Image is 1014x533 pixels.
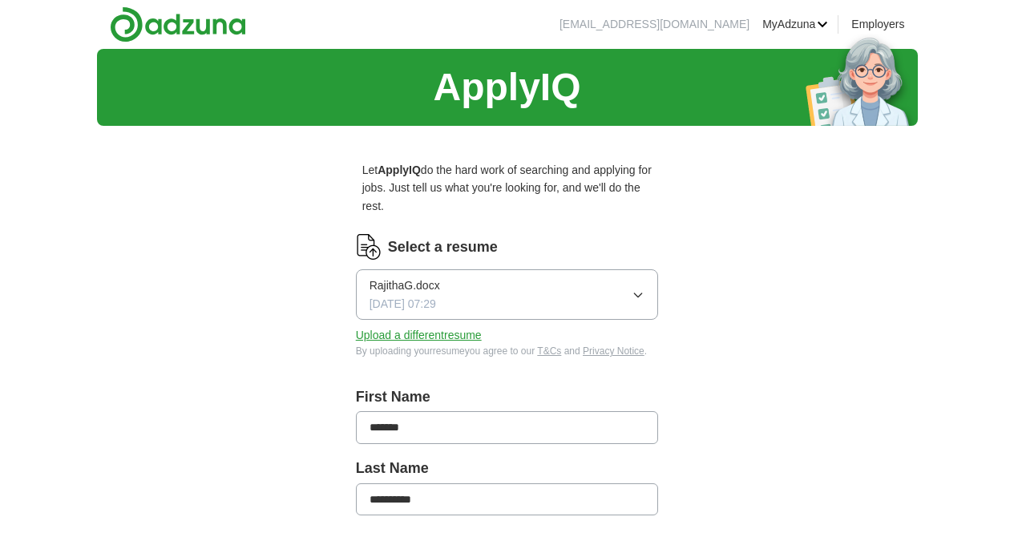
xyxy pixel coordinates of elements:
[356,155,659,221] p: Let do the hard work of searching and applying for jobs. Just tell us what you're looking for, an...
[110,6,246,42] img: Adzuna logo
[356,326,482,344] button: Upload a differentresume
[583,345,644,357] a: Privacy Notice
[356,234,382,260] img: CV Icon
[378,164,421,176] strong: ApplyIQ
[356,269,659,320] button: RajithaG.docx[DATE] 07:29
[560,15,749,33] li: [EMAIL_ADDRESS][DOMAIN_NAME]
[356,386,659,409] label: First Name
[851,15,904,33] a: Employers
[356,457,659,480] label: Last Name
[370,295,436,313] span: [DATE] 07:29
[762,15,828,33] a: MyAdzuna
[537,345,561,357] a: T&Cs
[370,277,440,294] span: RajithaG.docx
[356,344,659,359] div: By uploading your resume you agree to our and .
[433,57,580,119] h1: ApplyIQ
[388,236,498,259] label: Select a resume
